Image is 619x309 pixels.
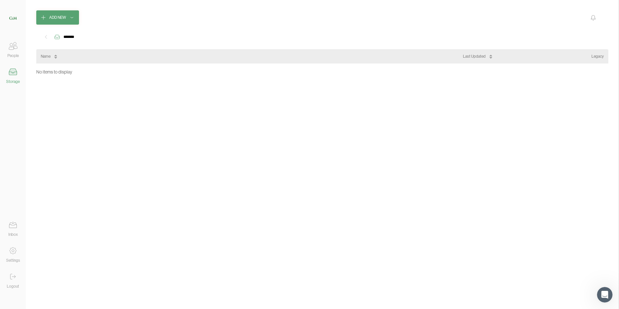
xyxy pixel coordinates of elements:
div: Storage [6,78,20,85]
div: Logout [7,283,19,290]
div: Settings [6,257,20,264]
div: No items to display [36,67,608,76]
div: People [7,52,19,59]
div: Add New [49,14,66,21]
iframe: Intercom live chat [597,287,613,303]
div: Last Updated [463,53,486,60]
div: Inbox [8,231,18,238]
div: Name [41,53,51,60]
button: Add New [36,10,79,25]
div: Legacy [591,53,604,60]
